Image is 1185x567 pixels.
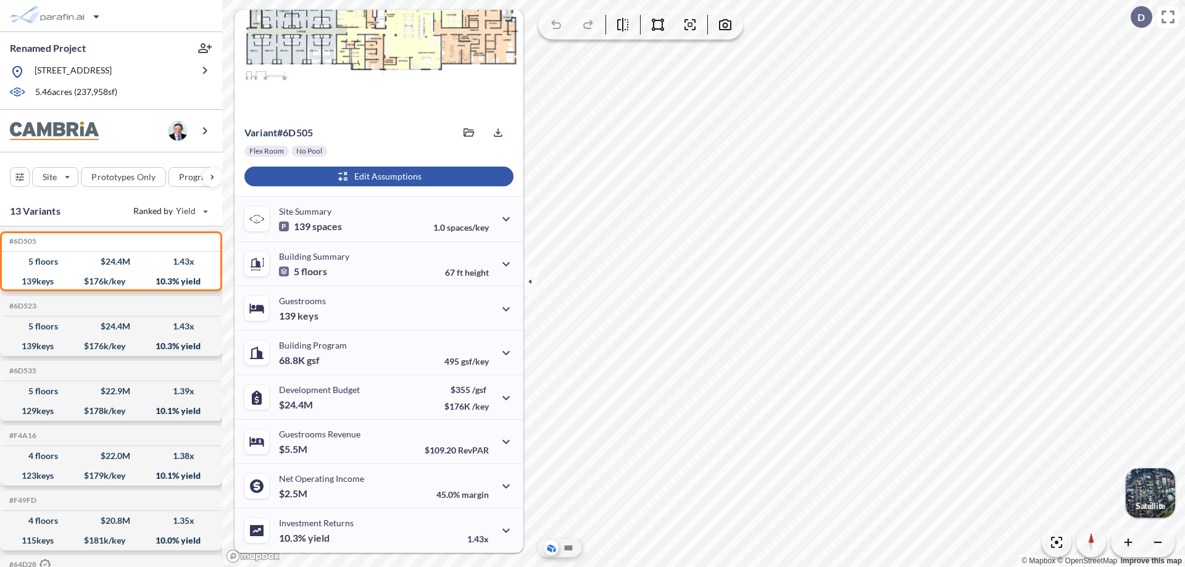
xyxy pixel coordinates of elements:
[1021,557,1055,565] a: Mapbox
[279,251,349,262] p: Building Summary
[32,167,78,187] button: Site
[279,473,364,484] p: Net Operating Income
[279,443,309,455] p: $5.5M
[458,445,489,455] span: RevPAR
[297,310,318,322] span: keys
[7,431,36,440] h5: Click to copy the code
[433,222,489,233] p: 1.0
[244,126,277,138] span: Variant
[10,41,86,55] p: Renamed Project
[544,540,559,555] button: Aerial View
[1121,557,1182,565] a: Improve this map
[7,237,36,246] h5: Click to copy the code
[279,487,309,500] p: $2.5M
[179,171,214,183] p: Program
[35,86,117,99] p: 5.46 acres ( 237,958 sf)
[244,167,513,186] button: Edit Assumptions
[467,534,489,544] p: 1.43x
[279,532,330,544] p: 10.3%
[279,310,318,322] p: 139
[561,540,576,555] button: Site Plan
[7,366,36,375] h5: Click to copy the code
[425,445,489,455] p: $109.20
[279,518,354,528] p: Investment Returns
[312,220,342,233] span: spaces
[279,354,320,366] p: 68.8K
[279,429,360,439] p: Guestrooms Revenue
[447,222,489,233] span: spaces/key
[279,384,360,395] p: Development Budget
[35,64,112,80] p: [STREET_ADDRESS]
[1136,501,1165,511] p: Satellite
[226,549,280,563] a: Mapbox homepage
[7,302,36,310] h5: Click to copy the code
[279,265,327,278] p: 5
[472,384,486,395] span: /gsf
[472,401,489,412] span: /key
[1126,468,1175,518] button: Switcher ImageSatellite
[168,121,188,141] img: user logo
[168,167,235,187] button: Program
[1137,12,1145,23] p: D
[7,496,36,505] h5: Click to copy the code
[43,171,57,183] p: Site
[465,267,489,278] span: height
[244,126,313,139] p: # 6d505
[444,401,489,412] p: $176K
[462,489,489,500] span: margin
[81,167,166,187] button: Prototypes Only
[91,171,156,183] p: Prototypes Only
[279,340,347,350] p: Building Program
[10,122,99,141] img: BrandImage
[436,489,489,500] p: 45.0%
[301,265,327,278] span: floors
[457,267,463,278] span: ft
[249,146,284,156] p: Flex Room
[444,384,489,395] p: $355
[296,146,322,156] p: No Pool
[1057,557,1117,565] a: OpenStreetMap
[10,204,60,218] p: 13 Variants
[279,399,315,411] p: $24.4M
[279,206,331,217] p: Site Summary
[279,296,326,306] p: Guestrooms
[445,267,489,278] p: 67
[444,356,489,366] p: 495
[307,354,320,366] span: gsf
[308,532,330,544] span: yield
[1126,468,1175,518] img: Switcher Image
[461,356,489,366] span: gsf/key
[123,201,216,221] button: Ranked by Yield
[279,220,342,233] p: 139
[176,205,196,217] span: Yield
